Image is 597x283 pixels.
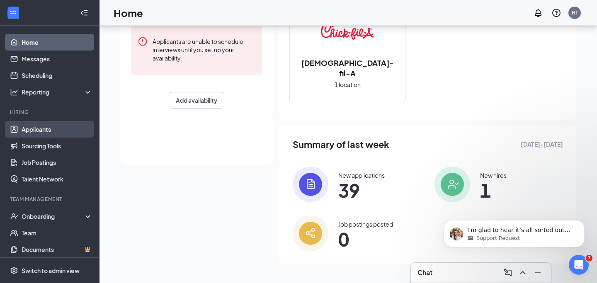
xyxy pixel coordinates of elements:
span: [DATE] - [DATE] [521,140,563,149]
div: New applications [338,171,385,179]
div: Switch to admin view [22,266,80,275]
svg: ChevronUp [518,268,528,278]
span: 39 [338,183,385,198]
button: ChevronUp [516,266,529,279]
button: Add availability [169,92,224,109]
span: Summary of last week [293,137,389,152]
a: Team [22,225,92,241]
svg: QuestionInfo [551,8,561,18]
svg: Notifications [533,8,543,18]
button: ComposeMessage [501,266,514,279]
h2: [DEMOGRAPHIC_DATA]-fil-A [290,58,405,78]
img: icon [293,167,328,202]
svg: UserCheck [10,212,18,220]
img: Chick-fil-A [321,1,374,54]
div: Job postings posted [338,220,393,228]
a: Job Postings [22,154,92,171]
a: Applicants [22,121,92,138]
button: Minimize [531,266,544,279]
h3: Chat [417,268,432,277]
a: Messages [22,51,92,67]
div: Reporting [22,88,93,96]
span: 1 location [335,80,361,89]
a: Home [22,34,92,51]
div: Hiring [10,109,91,116]
a: Talent Network [22,171,92,187]
a: Sourcing Tools [22,138,92,154]
svg: Analysis [10,88,18,96]
div: HT [572,9,578,16]
svg: Collapse [80,9,88,17]
a: DocumentsCrown [22,241,92,258]
svg: Minimize [533,268,543,278]
iframe: Intercom notifications message [431,203,597,261]
span: 0 [338,232,393,247]
a: Scheduling [22,67,92,84]
svg: WorkstreamLogo [9,8,17,17]
div: Onboarding [22,212,85,220]
svg: Settings [10,266,18,275]
img: icon [434,167,470,202]
div: Applicants are unable to schedule interviews until you set up your availability. [153,36,255,62]
svg: ComposeMessage [503,268,513,278]
span: 7 [586,255,592,261]
span: 1 [480,183,507,198]
div: Team Management [10,196,91,203]
h1: Home [114,6,143,20]
svg: Error [138,36,148,46]
div: New hires [480,171,507,179]
img: icon [293,215,328,251]
iframe: Intercom live chat [569,255,589,275]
